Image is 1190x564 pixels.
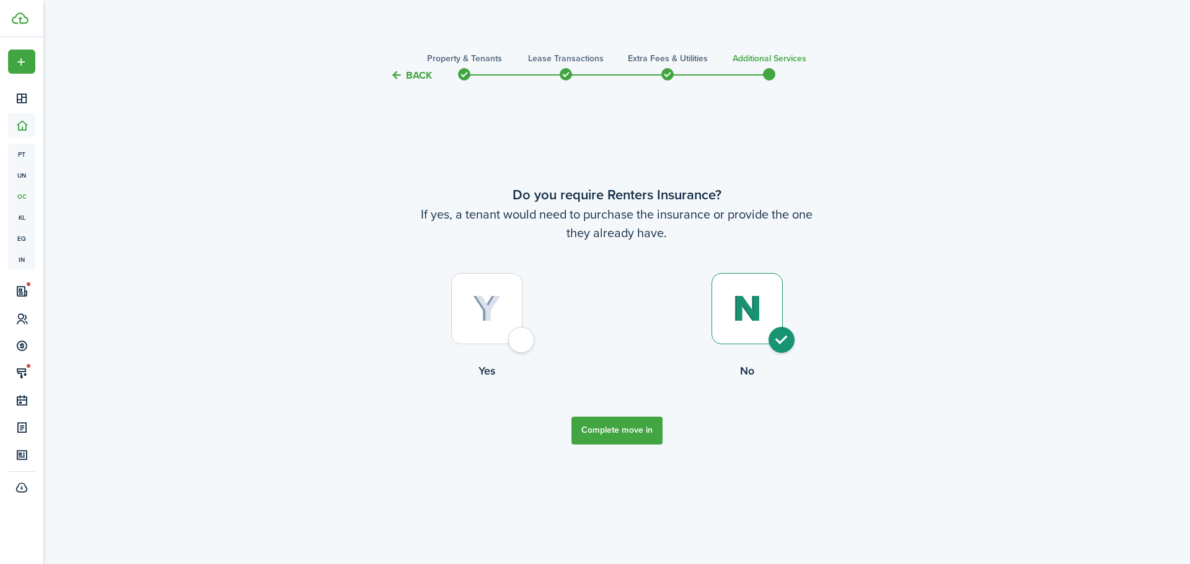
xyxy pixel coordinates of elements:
[733,295,762,322] img: No (selected)
[8,186,35,207] a: oc
[8,144,35,165] a: pt
[356,205,877,242] wizard-step-header-description: If yes, a tenant would need to purchase the insurance or provide the one they already have.
[427,52,502,65] h3: Property & Tenants
[628,52,708,65] h3: Extra fees & Utilities
[571,417,663,445] button: Complete move in
[8,249,35,270] a: in
[8,228,35,249] a: eq
[356,363,617,379] control-radio-card-title: Yes
[528,52,604,65] h3: Lease Transactions
[8,165,35,186] a: un
[8,207,35,228] a: kl
[8,50,35,74] button: Open menu
[12,12,29,24] img: TenantCloud
[356,184,877,205] wizard-step-header-title: Do you require Renters Insurance?
[733,52,806,65] h3: Additional Services
[390,69,432,82] button: Back
[617,363,877,379] control-radio-card-title: No
[473,295,501,323] img: Yes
